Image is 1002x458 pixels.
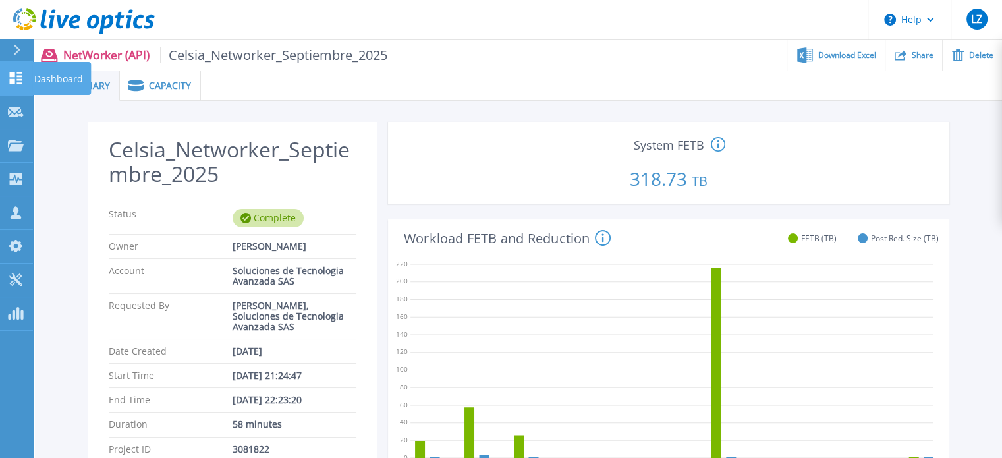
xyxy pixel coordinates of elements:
[109,138,356,186] h2: Celsia_Networker_Septiembre_2025
[396,329,408,339] text: 140
[396,364,408,374] text: 100
[109,209,233,227] p: Status
[396,312,408,321] text: 160
[109,395,233,405] p: End Time
[912,51,933,59] span: Share
[109,419,233,430] p: Duration
[400,400,408,409] text: 60
[969,51,993,59] span: Delete
[109,370,233,381] p: Start Time
[233,444,356,455] div: 3081822
[692,172,708,190] span: TB
[109,346,233,357] p: Date Created
[160,47,388,63] span: Celsia_Networker_Septiembre_2025
[34,62,83,96] p: Dashboard
[109,444,233,455] p: Project ID
[801,233,837,243] span: FETB (TB)
[233,209,304,227] div: Complete
[233,346,356,357] div: [DATE]
[109,266,233,287] p: Account
[396,277,408,286] text: 200
[233,266,356,287] div: Soluciones de Tecnologia Avanzada SAS
[63,47,388,63] p: NetWorker (API)
[109,301,233,332] p: Requested By
[400,418,408,427] text: 40
[871,233,939,243] span: Post Red. Size (TB)
[400,382,408,391] text: 80
[233,395,356,405] div: [DATE] 22:23:20
[404,230,611,246] h4: Workload FETB and Reduction
[971,14,982,24] span: LZ
[396,295,408,304] text: 180
[634,139,704,151] span: System FETB
[233,301,356,332] div: [PERSON_NAME], Soluciones de Tecnologia Avanzada SAS
[233,419,356,430] div: 58 minutes
[818,51,876,59] span: Download Excel
[233,370,356,381] div: [DATE] 21:24:47
[109,241,233,252] p: Owner
[149,81,191,90] span: Capacity
[400,435,408,444] text: 20
[393,154,944,198] p: 318.73
[396,259,408,268] text: 220
[233,241,356,252] div: [PERSON_NAME]
[396,347,408,357] text: 120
